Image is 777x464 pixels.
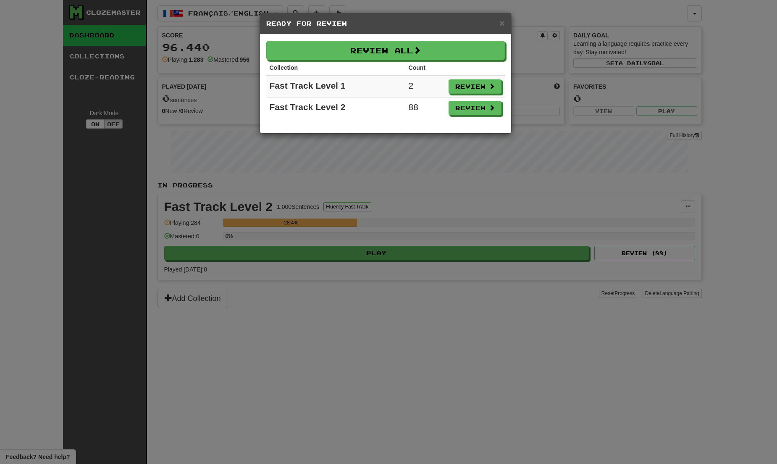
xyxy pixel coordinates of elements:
td: 2 [405,76,445,98]
button: Review [449,101,501,115]
button: Review All [266,41,505,60]
th: Count [405,60,445,76]
button: Close [499,18,504,27]
td: Fast Track Level 2 [266,98,405,119]
td: 88 [405,98,445,119]
h5: Ready for Review [266,19,505,28]
td: Fast Track Level 1 [266,76,405,98]
span: × [499,18,504,28]
th: Collection [266,60,405,76]
button: Review [449,79,501,94]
